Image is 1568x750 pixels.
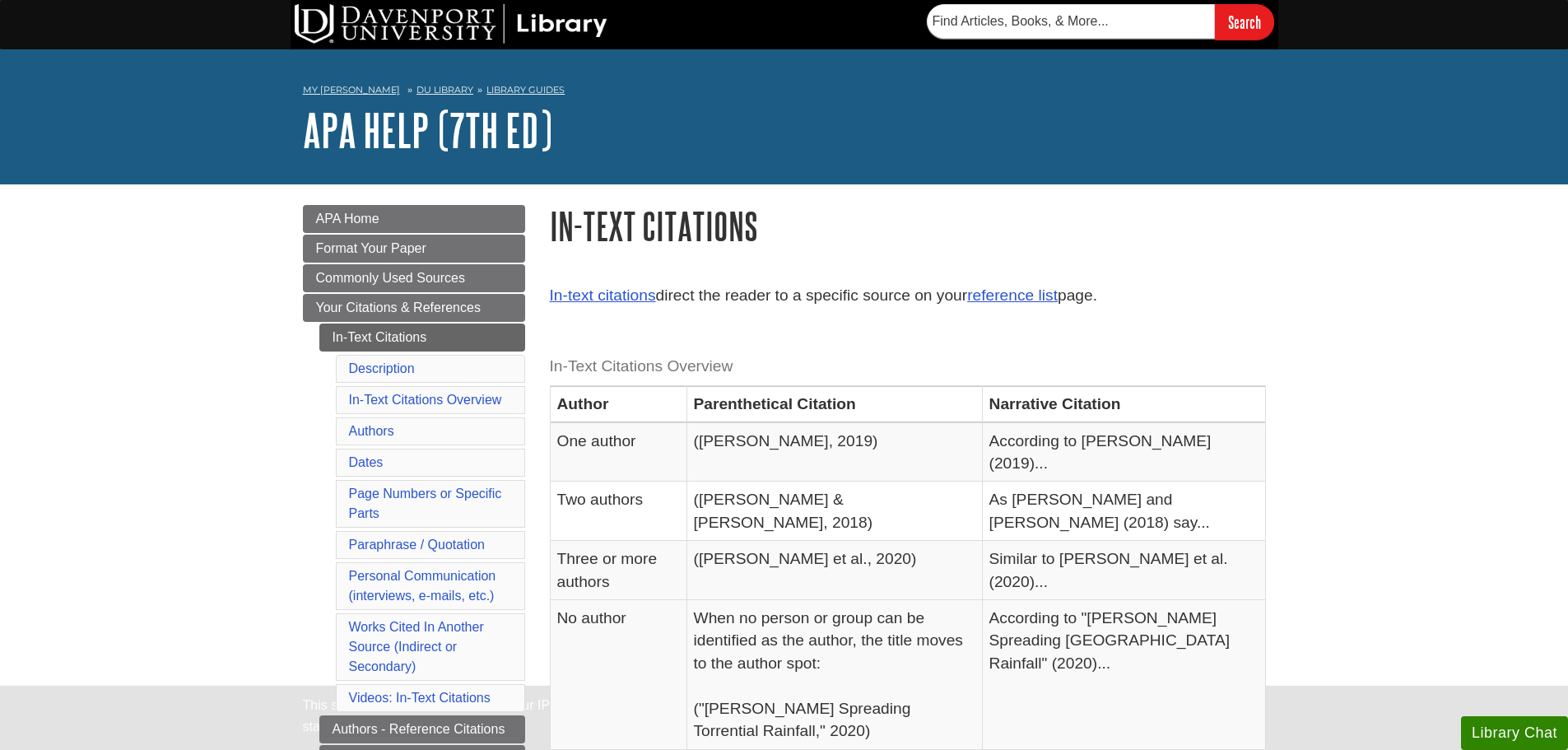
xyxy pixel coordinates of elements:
[303,205,525,233] a: APA Home
[550,205,1266,247] h1: In-Text Citations
[303,79,1266,105] nav: breadcrumb
[486,84,565,95] a: Library Guides
[927,4,1274,40] form: Searches DU Library's articles, books, and more
[349,424,394,438] a: Authors
[1215,4,1274,40] input: Search
[349,393,502,407] a: In-Text Citations Overview
[303,294,525,322] a: Your Citations & References
[927,4,1215,39] input: Find Articles, Books, & More...
[319,324,525,352] a: In-Text Citations
[982,600,1265,750] td: According to "[PERSON_NAME] Spreading [GEOGRAPHIC_DATA] Rainfall" (2020)...
[550,422,686,482] td: One author
[303,235,525,263] a: Format Your Paper
[982,386,1265,422] th: Narrative Citation
[303,264,525,292] a: Commonly Used Sources
[982,482,1265,541] td: As [PERSON_NAME] and [PERSON_NAME] (2018) say...
[686,541,982,600] td: ([PERSON_NAME] et al., 2020)
[550,541,686,600] td: Three or more authors
[349,620,484,673] a: Works Cited In Another Source (Indirect or Secondary)
[550,386,686,422] th: Author
[1461,716,1568,750] button: Library Chat
[349,361,415,375] a: Description
[982,422,1265,482] td: According to [PERSON_NAME] (2019)...
[982,541,1265,600] td: Similar to [PERSON_NAME] et al. (2020)...
[349,569,496,603] a: Personal Communication(interviews, e-mails, etc.)
[967,286,1058,304] a: reference list
[303,83,400,97] a: My [PERSON_NAME]
[550,286,656,304] a: In-text citations
[316,271,465,285] span: Commonly Used Sources
[316,300,481,314] span: Your Citations & References
[416,84,473,95] a: DU Library
[349,691,491,705] a: Videos: In-Text Citations
[316,212,379,226] span: APA Home
[550,284,1266,308] p: direct the reader to a specific source on your page.
[550,600,686,750] td: No author
[319,715,525,743] a: Authors - Reference Citations
[349,487,502,520] a: Page Numbers or Specific Parts
[303,105,552,156] a: APA Help (7th Ed)
[349,455,384,469] a: Dates
[686,386,982,422] th: Parenthetical Citation
[550,348,1266,385] caption: In-Text Citations Overview
[295,4,607,44] img: DU Library
[349,538,485,552] a: Paraphrase / Quotation
[686,600,982,750] td: When no person or group can be identified as the author, the title moves to the author spot: ("[P...
[550,482,686,541] td: Two authors
[686,422,982,482] td: ([PERSON_NAME], 2019)
[316,241,426,255] span: Format Your Paper
[686,482,982,541] td: ([PERSON_NAME] & [PERSON_NAME], 2018)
